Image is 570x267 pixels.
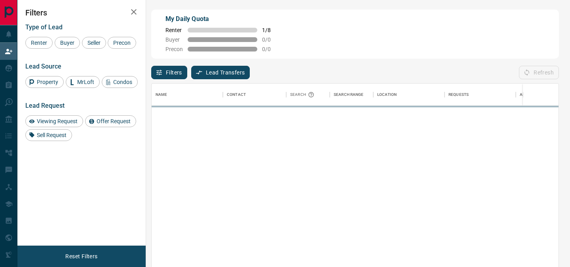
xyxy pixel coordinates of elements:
span: 0 / 0 [262,46,279,52]
span: Renter [28,40,50,46]
p: My Daily Quota [165,14,279,24]
div: Viewing Request [25,115,83,127]
span: Seller [85,40,103,46]
div: Requests [445,84,516,106]
div: Name [156,84,167,106]
div: Precon [108,37,136,49]
div: Search [290,84,316,106]
div: Renter [25,37,53,49]
span: Lead Source [25,63,61,70]
div: Property [25,76,64,88]
div: Seller [82,37,106,49]
span: Condos [110,79,135,85]
span: Buyer [57,40,77,46]
div: Search Range [330,84,373,106]
span: Sell Request [34,132,69,138]
span: Precon [165,46,183,52]
span: MrLoft [74,79,97,85]
button: Lead Transfers [191,66,250,79]
span: Renter [165,27,183,33]
div: Location [373,84,445,106]
div: Condos [102,76,138,88]
div: Search Range [334,84,364,106]
span: Property [34,79,61,85]
span: Lead Request [25,102,65,109]
div: Requests [448,84,469,106]
span: 0 / 0 [262,36,279,43]
span: Precon [110,40,133,46]
div: Name [152,84,223,106]
div: Offer Request [85,115,136,127]
div: MrLoft [66,76,100,88]
div: Location [377,84,397,106]
div: Contact [223,84,286,106]
span: Buyer [165,36,183,43]
span: Viewing Request [34,118,80,124]
span: Type of Lead [25,23,63,31]
button: Filters [151,66,187,79]
div: Buyer [55,37,80,49]
button: Reset Filters [60,250,103,263]
h2: Filters [25,8,138,17]
span: Offer Request [94,118,133,124]
span: 1 / 8 [262,27,279,33]
div: Sell Request [25,129,72,141]
div: Contact [227,84,246,106]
